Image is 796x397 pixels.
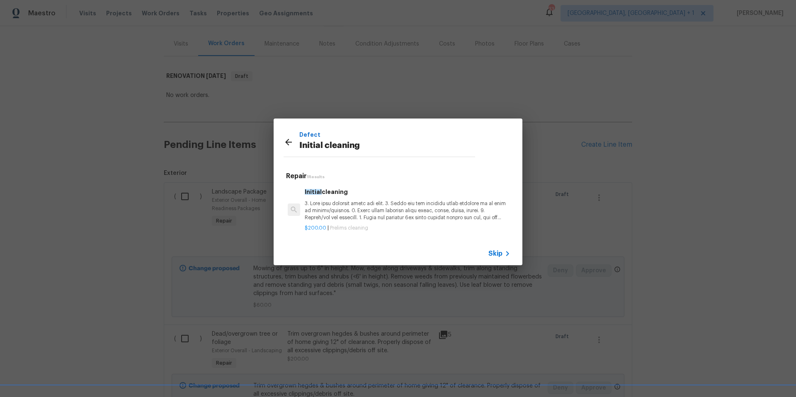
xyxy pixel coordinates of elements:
span: $200.00 [305,225,326,230]
h5: Repair [286,172,512,181]
p: Initial cleaning [299,139,475,153]
span: Skip [488,249,502,258]
span: Prelims cleaning [330,225,368,230]
p: Defect [299,130,475,139]
span: Initial [305,189,322,195]
p: | [305,225,510,232]
span: 1 Results [307,175,325,179]
p: 3. Lore ipsu dolorsit ametc adi elit. 3. Seddo eiu tem incididu utlab etdolore ma al enim ad mini... [305,200,510,221]
h6: cleaning [305,187,510,196]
